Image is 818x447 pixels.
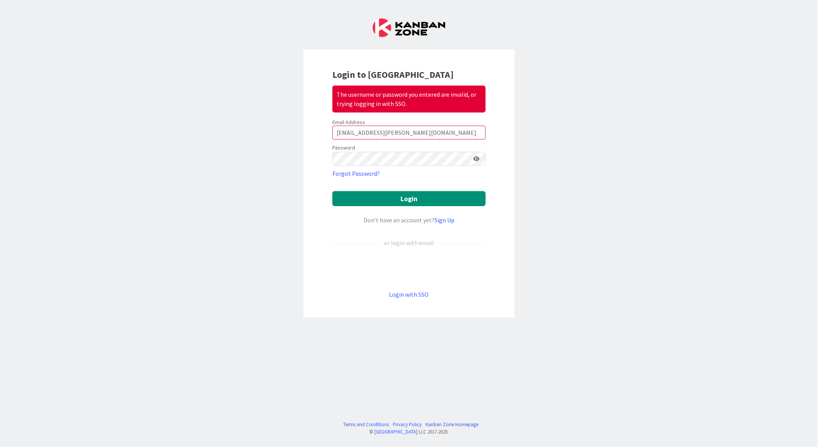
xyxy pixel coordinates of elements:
[332,215,486,225] div: Don’t have an account yet?
[382,238,436,247] div: or login with email
[340,428,479,435] div: © LLC 2017- 2025 .
[426,421,479,428] a: Kanban Zone Homepage
[329,260,489,277] iframe: Sign in with Google Button
[332,86,486,113] div: The username or password you entered are invalid, or trying logging in with SSO.
[332,119,365,126] label: Email Address
[389,291,429,298] a: Login with SSO
[332,191,486,206] button: Login
[374,429,417,435] a: [GEOGRAPHIC_DATA]
[332,144,355,152] label: Password
[332,169,380,178] a: Forgot Password?
[332,69,454,81] b: Login to [GEOGRAPHIC_DATA]
[393,421,422,428] a: Privacy Policy
[344,421,389,428] a: Terms and Conditions
[434,216,454,224] a: Sign Up
[373,18,445,37] img: Kanban Zone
